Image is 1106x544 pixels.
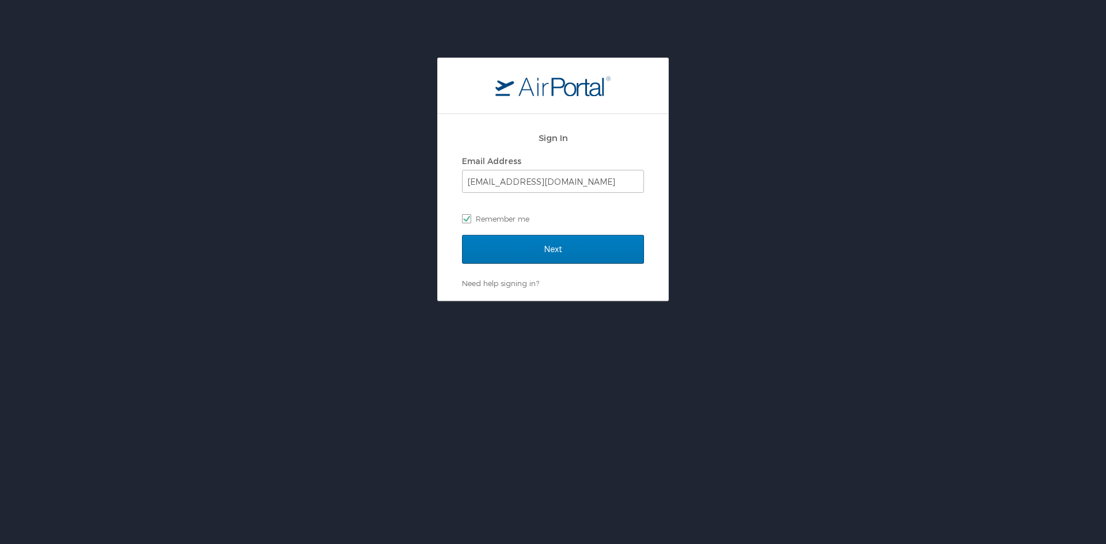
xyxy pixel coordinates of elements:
label: Remember me [462,210,644,227]
input: Next [462,235,644,264]
label: Email Address [462,156,521,166]
img: logo [495,75,611,96]
h2: Sign In [462,131,644,144]
a: Need help signing in? [462,279,539,288]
